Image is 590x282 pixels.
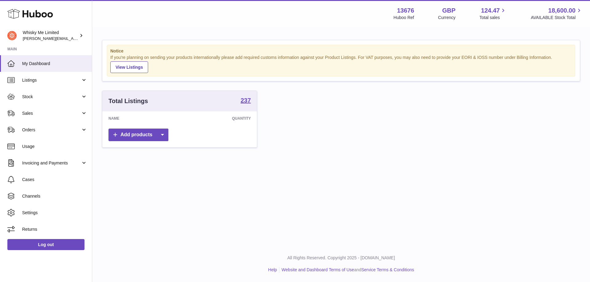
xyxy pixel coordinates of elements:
[22,127,81,133] span: Orders
[438,15,456,21] div: Currency
[241,97,251,105] a: 237
[22,177,87,183] span: Cases
[22,77,81,83] span: Listings
[102,111,168,126] th: Name
[531,6,583,21] a: 18,600.00 AVAILABLE Stock Total
[22,94,81,100] span: Stock
[281,267,354,272] a: Website and Dashboard Terms of Use
[548,6,576,15] span: 18,600.00
[7,239,85,250] a: Log out
[479,15,507,21] span: Total sales
[110,61,148,73] a: View Listings
[108,129,168,141] a: Add products
[479,6,507,21] a: 124.47 Total sales
[241,97,251,103] strong: 237
[481,6,500,15] span: 124.47
[23,30,78,41] div: Whisky Me Limited
[361,267,414,272] a: Service Terms & Conditions
[23,36,123,41] span: [PERSON_NAME][EMAIL_ADDRESS][DOMAIN_NAME]
[22,226,87,232] span: Returns
[22,210,87,216] span: Settings
[268,267,277,272] a: Help
[110,48,572,54] strong: Notice
[108,97,148,105] h3: Total Listings
[22,193,87,199] span: Channels
[394,15,414,21] div: Huboo Ref
[97,255,585,261] p: All Rights Reserved. Copyright 2025 - [DOMAIN_NAME]
[22,110,81,116] span: Sales
[22,160,81,166] span: Invoicing and Payments
[22,61,87,67] span: My Dashboard
[168,111,257,126] th: Quantity
[531,15,583,21] span: AVAILABLE Stock Total
[110,55,572,73] div: If you're planning on sending your products internationally please add required customs informati...
[7,31,17,40] img: frances@whiskyshop.com
[397,6,414,15] strong: 13676
[279,267,414,273] li: and
[442,6,455,15] strong: GBP
[22,144,87,149] span: Usage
